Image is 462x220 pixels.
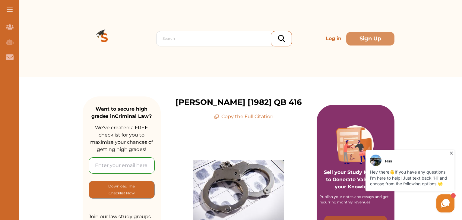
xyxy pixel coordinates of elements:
[346,32,394,46] button: Sign Up
[336,125,375,164] img: Purple card image
[90,125,153,152] span: We’ve created a FREE checklist for you to maximise your chances of getting high grades!
[278,35,285,42] img: search_icon
[101,183,142,197] p: Download The Checklist Now
[317,149,456,214] iframe: HelpCrunch
[89,157,155,174] input: Enter your email here
[323,33,344,45] p: Log in
[91,106,152,119] strong: Want to secure high grades in Criminal Law ?
[214,113,274,120] p: Copy the Full Citation
[89,181,155,199] button: [object Object]
[83,17,126,60] img: Logo
[176,96,302,108] p: [PERSON_NAME] [1982] QB 416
